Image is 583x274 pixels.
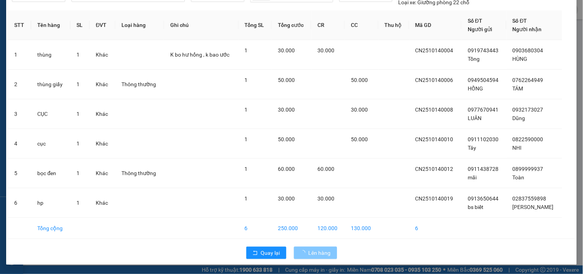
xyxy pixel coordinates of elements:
[272,218,311,239] td: 250.000
[31,10,70,40] th: Tên hàng
[311,218,345,239] td: 120.000
[468,107,498,113] span: 0977670941
[409,218,462,239] td: 6
[513,145,522,151] span: NHI
[300,250,309,256] span: loading
[115,70,164,99] td: Thông thường
[8,159,31,188] td: 5
[31,218,70,239] td: Tổng cộng
[90,99,115,129] td: Khác
[468,56,480,62] span: Tồng
[513,174,525,180] span: Toàn
[278,107,295,113] span: 30.000
[309,249,331,257] span: Lên hàng
[415,77,453,83] span: CN2510140006
[252,250,258,256] span: rollback
[351,107,368,113] span: 30.000
[76,140,80,147] span: 1
[90,70,115,99] td: Khác
[170,52,229,58] span: K bo hư hổng , k bao ước
[90,40,115,70] td: Khác
[76,170,80,176] span: 1
[317,166,334,172] span: 60.000
[513,204,554,210] span: [PERSON_NAME]
[415,107,453,113] span: CN2510140008
[311,10,345,40] th: CR
[164,10,239,40] th: Ghi chú
[468,204,483,210] span: bs biết
[468,47,498,53] span: 0919743443
[90,188,115,218] td: Khác
[468,115,482,121] span: LUÂN
[8,70,31,99] td: 2
[409,10,462,40] th: Mã GD
[10,10,48,48] img: logo.jpg
[513,77,543,83] span: 0762264949
[278,77,295,83] span: 50.000
[72,19,321,28] li: 26 Phó Cơ Điều, Phường 12
[8,129,31,159] td: 4
[76,81,80,87] span: 1
[261,249,280,257] span: Quay lại
[415,195,453,202] span: CN2510140019
[294,247,337,259] button: Lên hàng
[345,10,378,40] th: CC
[31,70,70,99] td: thùng giấy
[90,10,115,40] th: ĐVT
[513,115,525,121] span: Dũng
[468,136,498,142] span: 0911102030
[513,136,543,142] span: 0822590000
[115,10,164,40] th: Loại hàng
[468,195,498,202] span: 0913650644
[239,218,272,239] td: 6
[76,111,80,117] span: 1
[8,99,31,129] td: 3
[278,195,295,202] span: 30.000
[468,85,483,92] span: HỒNG
[8,10,31,40] th: STT
[468,26,492,32] span: Người gửi
[351,77,368,83] span: 50.000
[31,159,70,188] td: bọc đen
[513,47,543,53] span: 0903680304
[513,107,543,113] span: 0932173027
[415,136,453,142] span: CN2510140010
[513,18,527,24] span: Số ĐT
[76,52,80,58] span: 1
[415,166,453,172] span: CN2510140012
[468,18,482,24] span: Số ĐT
[345,218,378,239] td: 130.000
[72,28,321,38] li: Hotline: 02839552959
[31,99,70,129] td: CỤC
[90,159,115,188] td: Khác
[351,136,368,142] span: 50.000
[513,56,528,62] span: HÙNG
[468,77,498,83] span: 0949504594
[513,195,546,202] span: 02837559898
[70,10,90,40] th: SL
[468,166,498,172] span: 0911438728
[278,166,295,172] span: 60.000
[513,166,543,172] span: 0899999937
[8,188,31,218] td: 6
[317,47,334,53] span: 30.000
[8,40,31,70] td: 1
[31,188,70,218] td: hp
[31,40,70,70] td: thùng
[468,174,477,180] span: mãi
[115,159,164,188] td: Thông thường
[245,107,248,113] span: 1
[272,10,311,40] th: Tổng cước
[90,129,115,159] td: Khác
[245,77,248,83] span: 1
[513,26,542,32] span: Người nhận
[245,47,248,53] span: 1
[278,47,295,53] span: 30.000
[245,166,248,172] span: 1
[278,136,295,142] span: 50.000
[245,195,248,202] span: 1
[10,56,107,68] b: GỬI : Trạm Cái Nước
[379,10,409,40] th: Thu hộ
[513,85,523,92] span: TÁM
[246,247,286,259] button: rollbackQuay lại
